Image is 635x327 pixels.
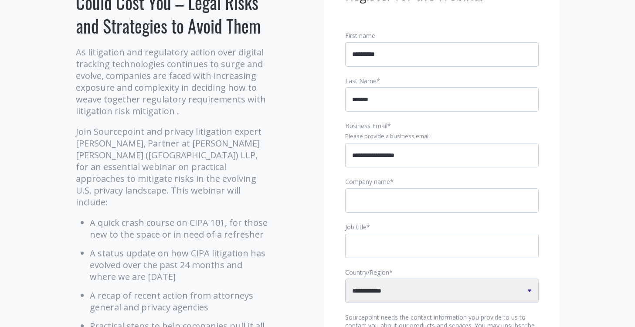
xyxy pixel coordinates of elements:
p: Join Sourcepoint and privacy litigation expert [PERSON_NAME], Partner at [PERSON_NAME] [PERSON_NA... [76,126,270,208]
p: As litigation and regulatory action over digital tracking technologies continues to surge and evo... [76,46,270,117]
legend: Please provide a business email [345,133,539,140]
span: Last Name [345,77,377,85]
span: First name [345,31,375,40]
li: A quick crash course on CIPA 101, for those new to the space or in need of a refresher [90,217,270,240]
span: Country/Region [345,268,389,276]
span: Business Email [345,122,387,130]
li: A recap of recent action from attorneys general and privacy agencies [90,290,270,313]
span: Company name [345,177,390,186]
span: Job title [345,223,367,231]
li: A status update on how CIPA litigation has evolved over the past 24 months and where we are [DATE] [90,247,270,283]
